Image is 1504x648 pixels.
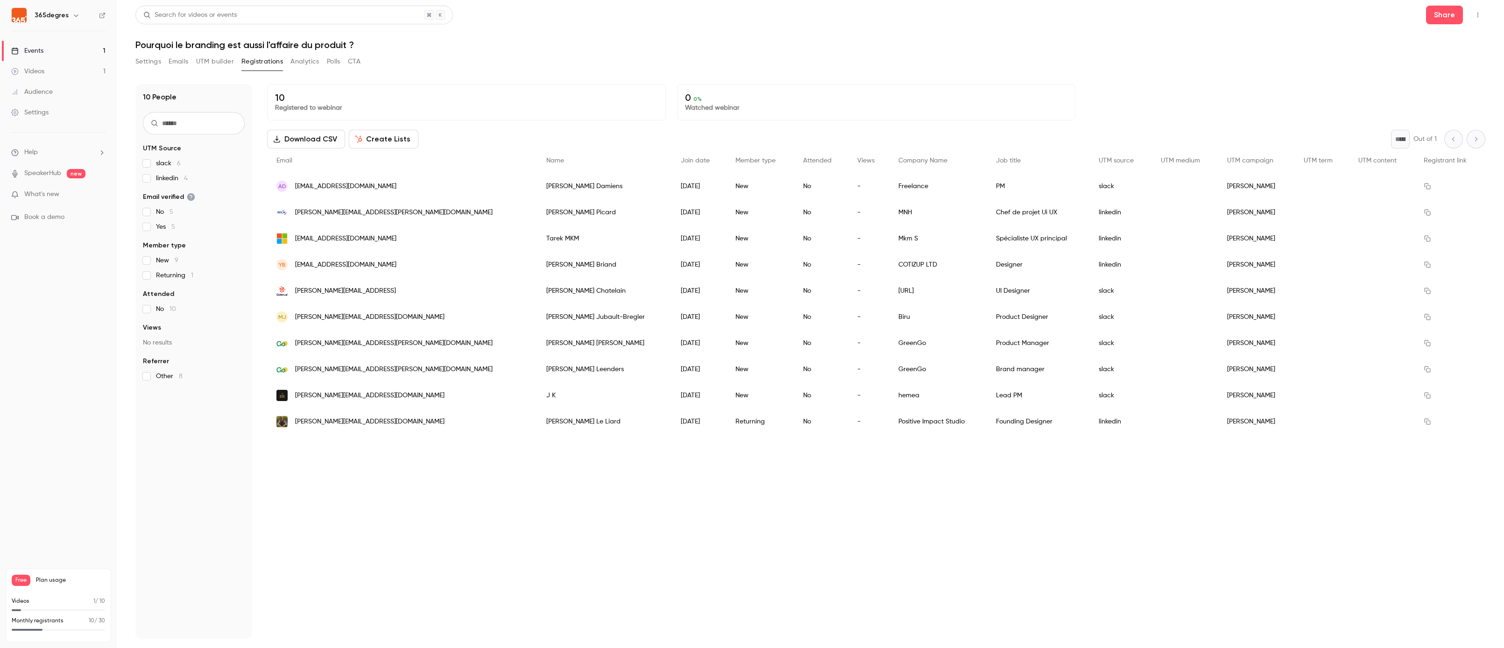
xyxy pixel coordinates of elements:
div: - [848,225,889,252]
p: Monthly registrants [12,617,64,625]
div: Product Manager [987,330,1089,356]
button: CTA [348,54,360,69]
div: Events [11,46,43,56]
div: [DATE] [671,356,726,382]
div: Freelance [889,173,987,199]
span: 10 [89,618,94,624]
div: [PERSON_NAME] Briand [537,252,671,278]
div: Mkm S [889,225,987,252]
span: UTM content [1358,157,1397,164]
span: [PERSON_NAME][EMAIL_ADDRESS][PERSON_NAME][DOMAIN_NAME] [295,208,493,218]
div: Biru [889,304,987,330]
div: [DATE] [671,409,726,435]
p: 10 [275,92,658,103]
span: Other [156,372,183,381]
div: No [794,304,848,330]
div: linkedin [1089,252,1151,278]
div: [PERSON_NAME] [1218,304,1294,330]
span: [PERSON_NAME][EMAIL_ADDRESS][DOMAIN_NAME] [295,312,445,322]
div: No [794,278,848,304]
button: Create Lists [349,130,418,148]
div: [PERSON_NAME] [1218,330,1294,356]
span: Yes [156,222,175,232]
span: Email verified [143,192,195,202]
div: Returning [726,409,794,435]
div: [PERSON_NAME] Le Liard [537,409,671,435]
img: mnh.fr [276,207,288,218]
div: No [794,199,848,225]
div: slack [1089,356,1151,382]
div: [DATE] [671,382,726,409]
div: [URL] [889,278,987,304]
div: No [794,330,848,356]
div: [PERSON_NAME] [1218,252,1294,278]
span: UTM campaign [1227,157,1273,164]
div: [PERSON_NAME] Leenders [537,356,671,382]
img: greengo.voyage [276,338,288,349]
span: 8 [179,373,183,380]
div: [PERSON_NAME] [1218,225,1294,252]
span: UTM medium [1161,157,1200,164]
div: [PERSON_NAME] [1218,199,1294,225]
div: No [794,252,848,278]
h6: 365degres [35,11,69,20]
div: Product Designer [987,304,1089,330]
span: No [156,207,173,217]
img: positiveimpact.design [276,416,288,427]
div: slack [1089,173,1151,199]
p: Videos [12,597,29,606]
div: UI Designer [987,278,1089,304]
span: MJ [278,313,286,321]
span: [PERSON_NAME][EMAIL_ADDRESS][PERSON_NAME][DOMAIN_NAME] [295,338,493,348]
span: UTM term [1304,157,1333,164]
img: greengo.voyage [276,364,288,375]
span: Book a demo [24,212,64,222]
span: Name [546,157,564,164]
img: outlook.com [276,233,288,244]
h1: 10 People [143,92,177,103]
div: Designer [987,252,1089,278]
button: Polls [327,54,340,69]
div: - [848,199,889,225]
div: - [848,173,889,199]
div: New [726,304,794,330]
div: New [726,330,794,356]
div: [PERSON_NAME] [1218,173,1294,199]
div: Settings [11,108,49,117]
div: [PERSON_NAME] Picard [537,199,671,225]
p: No results [143,338,245,347]
button: Share [1426,6,1463,24]
div: Founding Designer [987,409,1089,435]
div: No [794,225,848,252]
div: - [848,304,889,330]
div: MNH [889,199,987,225]
span: Free [12,575,30,586]
div: Videos [11,67,44,76]
div: - [848,278,889,304]
span: [EMAIL_ADDRESS][DOMAIN_NAME] [295,234,396,244]
div: hemea [889,382,987,409]
span: 1 [191,272,193,279]
span: Referrer [143,357,169,366]
div: [DATE] [671,173,726,199]
div: New [726,382,794,409]
div: Search for videos or events [143,10,237,20]
div: slack [1089,330,1151,356]
div: New [726,278,794,304]
div: [DATE] [671,278,726,304]
div: New [726,199,794,225]
span: AD [278,182,286,190]
span: 9 [175,257,178,264]
img: 365degres [12,8,27,23]
span: [PERSON_NAME][EMAIL_ADDRESS][PERSON_NAME][DOMAIN_NAME] [295,365,493,374]
div: New [726,356,794,382]
section: facet-groups [143,144,245,381]
span: slack [156,159,181,168]
div: [DATE] [671,252,726,278]
span: Help [24,148,38,157]
div: - [848,356,889,382]
div: [DATE] [671,330,726,356]
span: [EMAIL_ADDRESS][DOMAIN_NAME] [295,182,396,191]
div: J K [537,382,671,409]
div: No [794,356,848,382]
